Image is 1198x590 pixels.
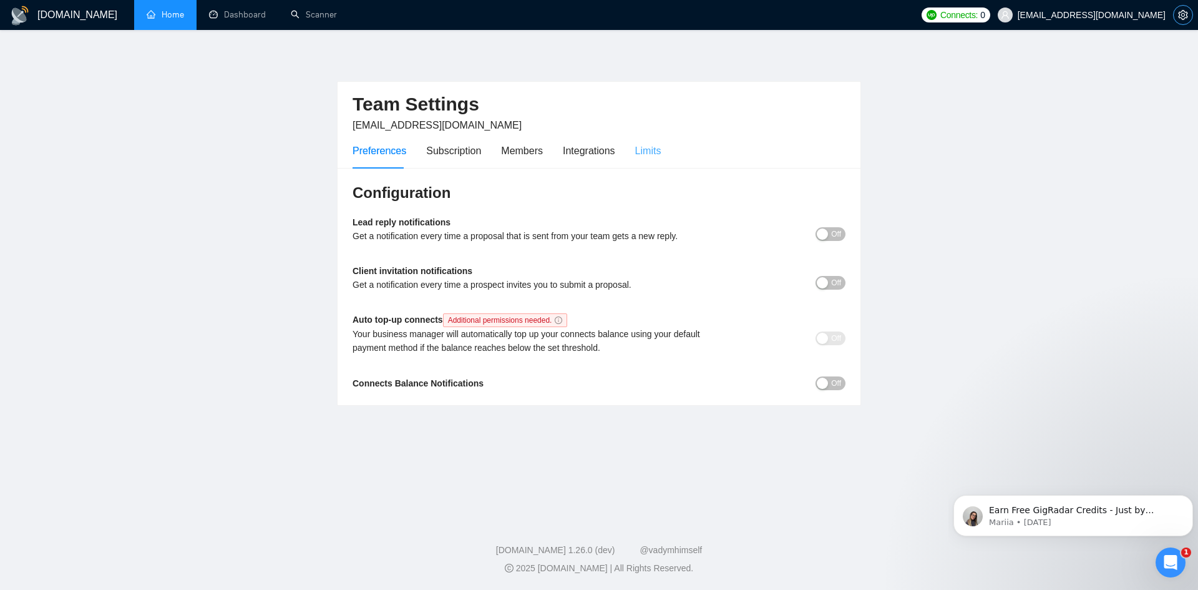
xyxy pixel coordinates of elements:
h3: Configuration [353,183,845,203]
div: Limits [635,143,661,159]
div: Preferences [353,143,406,159]
div: Your business manager will automatically top up your connects balance using your default payment ... [353,327,723,355]
a: homeHome [147,9,184,20]
b: Client invitation notifications [353,266,472,276]
span: Off [831,332,841,345]
div: Get a notification every time a proposal that is sent from your team gets a new reply. [353,229,723,243]
a: @vadymhimself [640,545,702,555]
span: 1 [1181,548,1191,558]
span: info-circle [555,317,562,324]
a: searchScanner [291,9,337,20]
span: [EMAIL_ADDRESS][DOMAIN_NAME] [353,120,522,130]
div: Get a notification every time a prospect invites you to submit a proposal. [353,278,723,292]
div: Members [501,143,543,159]
span: Off [831,376,841,390]
b: Lead reply notifications [353,217,450,227]
a: setting [1173,10,1193,20]
span: user [1001,11,1010,19]
span: 0 [980,8,985,22]
img: upwork-logo.png [927,10,937,20]
h2: Team Settings [353,92,845,117]
b: Auto top-up connects [353,315,572,325]
span: Additional permissions needed. [443,313,568,327]
iframe: Intercom live chat [1156,548,1186,578]
img: logo [10,6,30,26]
span: setting [1174,10,1192,20]
b: Connects Balance Notifications [353,378,484,388]
iframe: Intercom notifications message [948,469,1198,556]
span: copyright [505,564,514,573]
a: [DOMAIN_NAME] 1.26.0 (dev) [496,545,615,555]
a: dashboardDashboard [209,9,266,20]
span: Off [831,227,841,241]
div: Subscription [426,143,481,159]
span: Off [831,276,841,290]
div: Integrations [563,143,615,159]
div: 2025 [DOMAIN_NAME] | All Rights Reserved. [10,562,1188,575]
button: setting [1173,5,1193,25]
span: Connects: [940,8,978,22]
